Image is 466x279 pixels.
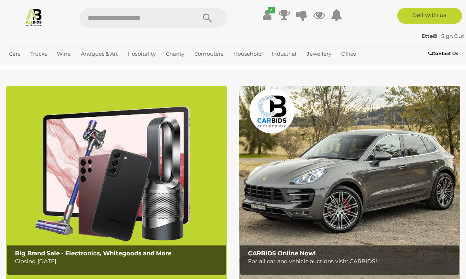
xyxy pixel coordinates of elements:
[191,47,226,60] a: Computers
[15,249,171,257] b: Big Brand Sale - Electronics, Whitegoods and More
[421,33,438,39] a: Ette
[248,257,455,266] p: For all car and vehicle auctions visit: CARBIDS!
[261,8,273,22] a: ✔
[124,47,159,60] a: Hospitality
[269,47,300,60] a: Industrial
[304,47,334,60] a: Jewellery
[27,47,50,60] a: Trucks
[248,249,316,257] b: CARBIDS Online Now!
[15,257,222,266] p: Closing [DATE]
[24,8,43,26] img: Allbids.com.au
[441,33,464,39] a: Sign Out
[32,60,95,73] a: [GEOGRAPHIC_DATA]
[6,47,23,60] a: Cars
[438,33,440,39] span: |
[78,47,121,60] a: Antiques & Art
[421,33,437,39] strong: Ette
[6,60,28,73] a: Sports
[230,47,265,60] a: Household
[268,7,275,13] i: ✔
[338,47,359,60] a: Office
[397,8,462,24] a: Sell with us
[428,49,460,58] a: Contact Us
[54,47,74,60] a: Wine
[188,8,227,28] button: Search
[163,47,188,60] a: Charity
[428,51,458,56] b: Contact Us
